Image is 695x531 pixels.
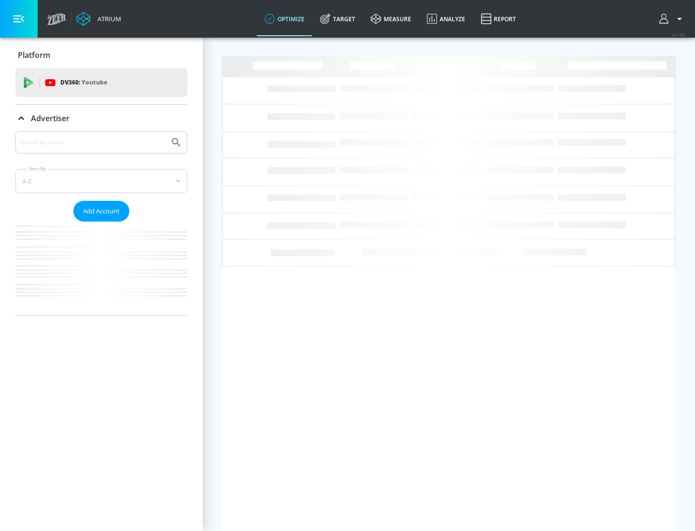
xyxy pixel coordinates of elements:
button: Add Account [73,201,129,222]
div: Advertiser [15,105,187,132]
input: Search by name [19,136,166,149]
a: Report [473,1,524,36]
a: measure [363,1,419,36]
p: Advertiser [31,113,69,124]
div: Advertiser [15,131,187,315]
a: Analyze [419,1,473,36]
p: Youtube [82,77,107,87]
span: v 4.19.0 [672,32,685,37]
div: A-Z [15,169,187,193]
label: Sort By [28,166,48,172]
a: optimize [257,1,312,36]
p: Platform [18,50,50,60]
p: DV360: [60,77,107,88]
a: Target [312,1,363,36]
nav: list of Advertiser [15,222,187,315]
span: Add Account [83,206,120,217]
div: DV360: Youtube [15,68,187,97]
a: Atrium [76,12,121,26]
div: Atrium [94,14,121,23]
div: Platform [15,42,187,69]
